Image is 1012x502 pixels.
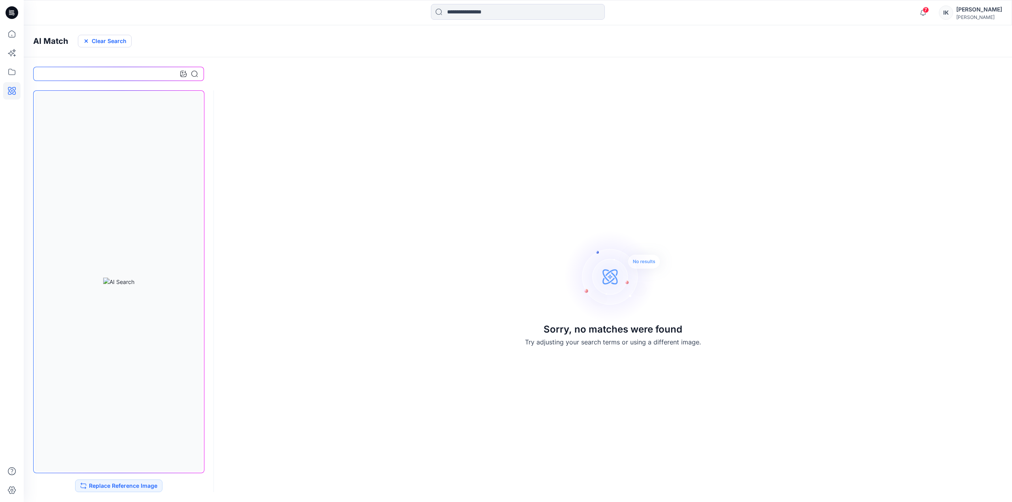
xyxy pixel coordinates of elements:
[939,6,953,20] div: IK
[564,229,675,324] img: Sorry, no matches were found
[923,7,929,13] span: 7
[956,5,1002,14] div: [PERSON_NAME]
[103,278,134,286] img: AI Search
[33,36,68,46] h4: AI Match
[544,324,682,335] h3: Sorry, no matches were found
[956,14,1002,20] div: [PERSON_NAME]
[78,35,132,47] button: Clear Search
[75,479,162,492] button: Replace Reference Image
[525,337,701,347] p: Try adjusting your search terms or using a different image.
